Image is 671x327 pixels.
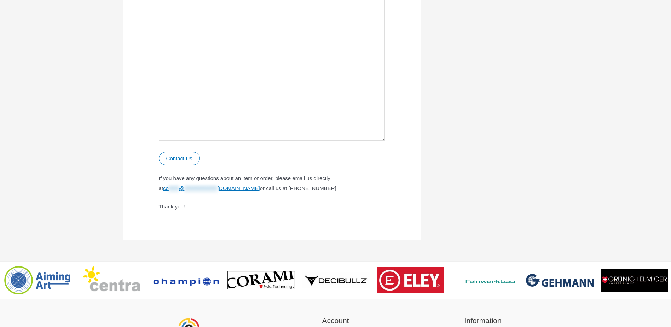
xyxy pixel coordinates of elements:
[159,152,200,165] button: Contact Us
[377,267,444,293] img: brand logo
[271,315,400,326] h2: Account
[159,173,385,193] p: If you have any questions about an item or order, please email us directly at or call us at [PHON...
[418,315,548,326] h2: Information
[159,202,385,212] p: Thank you!
[163,185,260,191] span: This contact has been encoded by Anti-Spam by CleanTalk. Click to decode. To finish the decoding ...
